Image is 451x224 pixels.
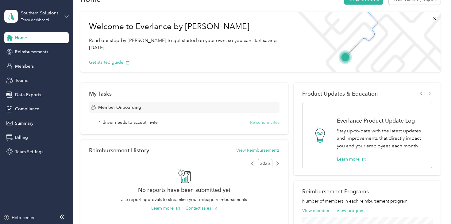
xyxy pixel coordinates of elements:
span: Data Exports [15,92,41,98]
span: Members [15,63,34,70]
button: Learn more [151,205,180,211]
span: 1 driver needs to accept invite [99,119,158,126]
span: Billing [15,134,28,141]
span: Teams [15,77,28,84]
button: View members [302,207,331,214]
h2: No reports have been submitted yet [89,187,279,193]
p: Number of members in each reimbursement program. [302,198,432,204]
button: View Reimbursements [236,147,279,154]
h1: Welcome to Everlance by [PERSON_NAME] [89,22,283,32]
button: Learn more [337,156,366,162]
p: Read our step-by-[PERSON_NAME] to get started on your own, so you can start saving [DATE]. [89,37,283,52]
span: Reimbursements [15,49,48,55]
button: Help center [3,215,35,221]
button: Contact sales [185,205,218,211]
h2: Reimbursement Programs [302,188,432,195]
span: Product Updates & Education [302,90,378,97]
img: Welcome to everlance [292,12,441,72]
button: Re-send invites [250,119,279,126]
h2: Reimbursement History [89,147,149,154]
p: Use report approvals to streamline your mileage reimbursements. [89,196,279,203]
h1: Everlance Product Update Log [337,117,425,124]
div: Team dashboard [21,18,49,22]
button: View programs [337,207,366,214]
div: My Tasks [89,90,279,97]
span: Home [15,35,27,41]
span: Compliance [15,106,39,112]
iframe: Everlance-gr Chat Button Frame [417,190,451,224]
button: Get started guide [89,59,130,66]
p: Stay up-to-date with the latest updates and improvements that directly impact you and your employ... [337,127,425,150]
span: Summary [15,120,33,127]
div: Southern Solutions [21,10,59,16]
span: 2025 [258,159,272,168]
span: Member Onboarding [98,104,141,111]
span: Team Settings [15,149,43,155]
